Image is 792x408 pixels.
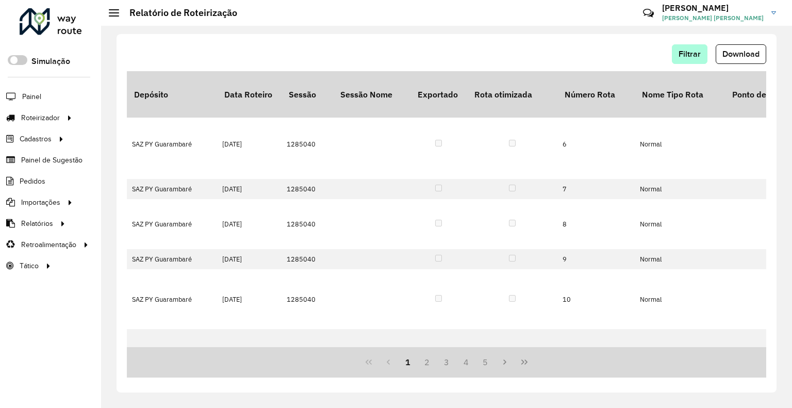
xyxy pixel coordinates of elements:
[22,91,41,102] span: Painel
[282,71,333,118] th: Sessão
[557,269,635,329] td: 10
[679,50,701,58] span: Filtrar
[21,112,60,123] span: Roteirizador
[635,71,725,118] th: Nome Tipo Rota
[217,109,282,179] td: [DATE]
[31,55,70,68] label: Simulação
[557,109,635,179] td: 6
[127,109,217,179] td: SAZ PY Guarambaré
[662,3,764,13] h3: [PERSON_NAME]
[282,329,333,399] td: 1285040
[333,71,410,118] th: Sessão Nome
[635,109,725,179] td: Normal
[282,109,333,179] td: 1285040
[127,329,217,399] td: SAZ PY Guarambaré
[437,352,456,372] button: 3
[662,13,764,23] span: [PERSON_NAME] [PERSON_NAME]
[127,269,217,329] td: SAZ PY Guarambaré
[515,352,534,372] button: Last Page
[495,352,515,372] button: Next Page
[635,179,725,199] td: Normal
[20,260,39,271] span: Tático
[456,352,476,372] button: 4
[217,269,282,329] td: [DATE]
[282,249,333,269] td: 1285040
[20,134,52,144] span: Cadastros
[21,155,82,166] span: Painel de Sugestão
[557,249,635,269] td: 9
[282,179,333,199] td: 1285040
[217,329,282,399] td: [DATE]
[127,249,217,269] td: SAZ PY Guarambaré
[635,249,725,269] td: Normal
[476,352,496,372] button: 5
[417,352,437,372] button: 2
[557,199,635,249] td: 8
[398,352,418,372] button: 1
[217,179,282,199] td: [DATE]
[557,179,635,199] td: 7
[635,329,725,399] td: Normal
[217,199,282,249] td: [DATE]
[722,50,760,58] span: Download
[217,71,282,118] th: Data Roteiro
[282,269,333,329] td: 1285040
[127,179,217,199] td: SAZ PY Guarambaré
[557,329,635,399] td: 11
[635,199,725,249] td: Normal
[21,239,76,250] span: Retroalimentação
[119,7,237,19] h2: Relatório de Roteirização
[21,197,60,208] span: Importações
[467,71,557,118] th: Rota otimizada
[637,2,659,24] a: Contato Rápido
[282,199,333,249] td: 1285040
[217,249,282,269] td: [DATE]
[557,71,635,118] th: Número Rota
[127,71,217,118] th: Depósito
[127,199,217,249] td: SAZ PY Guarambaré
[21,218,53,229] span: Relatórios
[20,176,45,187] span: Pedidos
[716,44,766,64] button: Download
[635,269,725,329] td: Normal
[672,44,707,64] button: Filtrar
[410,71,467,118] th: Exportado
